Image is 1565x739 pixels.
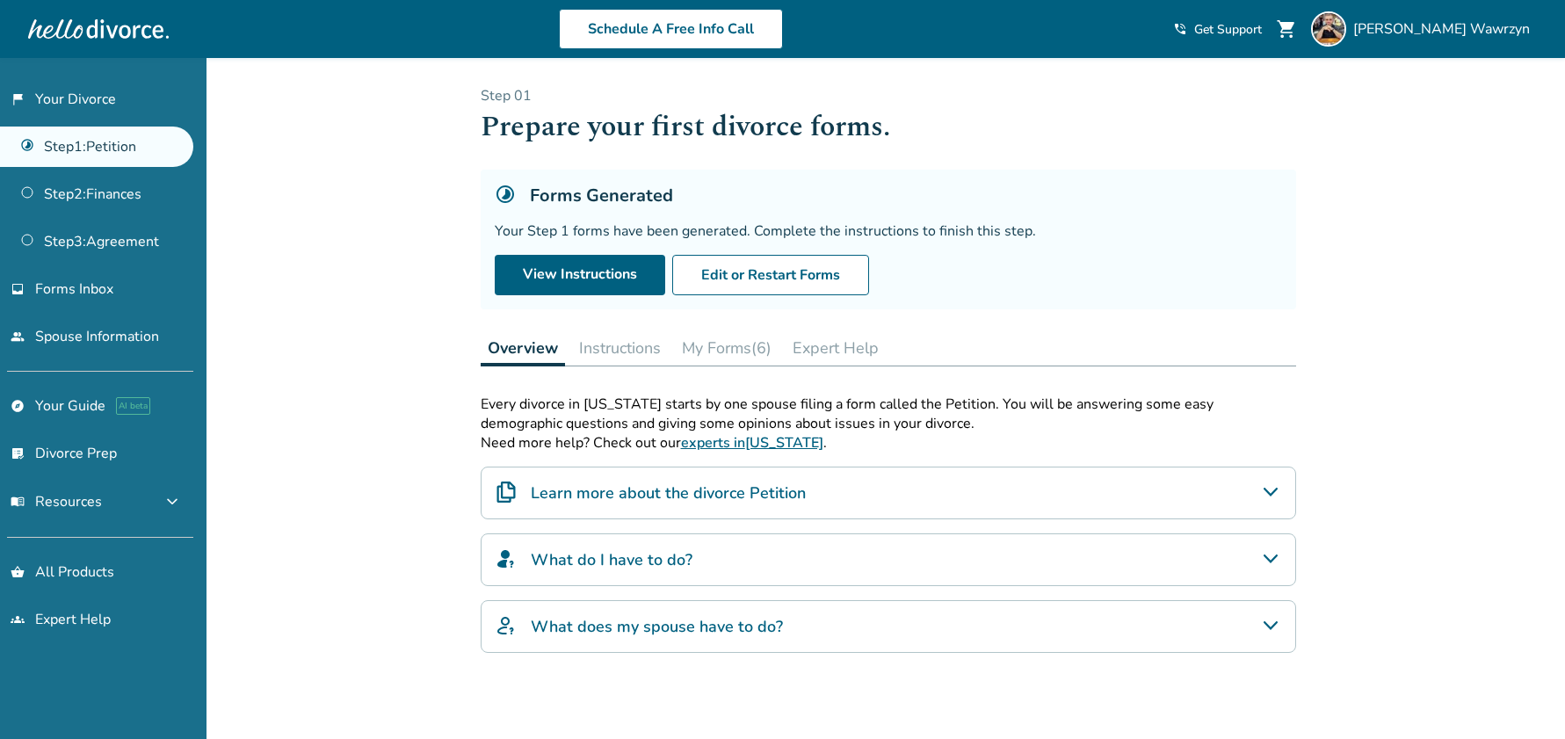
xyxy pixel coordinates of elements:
[11,612,25,627] span: groups
[35,279,113,299] span: Forms Inbox
[11,495,25,509] span: menu_book
[1477,655,1565,739] iframe: Chat Widget
[1353,19,1537,39] span: [PERSON_NAME] Wawrzyn
[681,433,823,453] a: experts in[US_STATE]
[572,330,668,366] button: Instructions
[495,255,665,295] a: View Instructions
[531,615,783,638] h4: What does my spouse have to do?
[481,467,1296,519] div: Learn more about the divorce Petition
[116,397,150,415] span: AI beta
[481,330,565,366] button: Overview
[481,395,1296,433] p: Every divorce in [US_STATE] starts by one spouse filing a form called the Petition. You will be a...
[1311,11,1346,47] img: Grayson Wawrzyn
[11,492,102,511] span: Resources
[11,330,25,344] span: people
[786,330,886,366] button: Expert Help
[672,255,869,295] button: Edit or Restart Forms
[481,433,1296,453] p: Need more help? Check out our .
[11,565,25,579] span: shopping_basket
[1173,22,1187,36] span: phone_in_talk
[11,92,25,106] span: flag_2
[496,482,517,503] img: Learn more about the divorce Petition
[675,330,779,366] button: My Forms(6)
[1276,18,1297,40] span: shopping_cart
[559,9,783,49] a: Schedule A Free Info Call
[11,446,25,460] span: list_alt_check
[530,184,673,207] h5: Forms Generated
[1194,21,1262,38] span: Get Support
[1173,21,1262,38] a: phone_in_talkGet Support
[481,105,1296,149] h1: Prepare your first divorce forms.
[11,399,25,413] span: explore
[481,600,1296,653] div: What does my spouse have to do?
[531,548,692,571] h4: What do I have to do?
[162,491,183,512] span: expand_more
[496,548,517,569] img: What do I have to do?
[481,86,1296,105] p: Step 0 1
[495,221,1282,241] div: Your Step 1 forms have been generated. Complete the instructions to finish this step.
[496,615,517,636] img: What does my spouse have to do?
[481,533,1296,586] div: What do I have to do?
[531,482,806,504] h4: Learn more about the divorce Petition
[11,282,25,296] span: inbox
